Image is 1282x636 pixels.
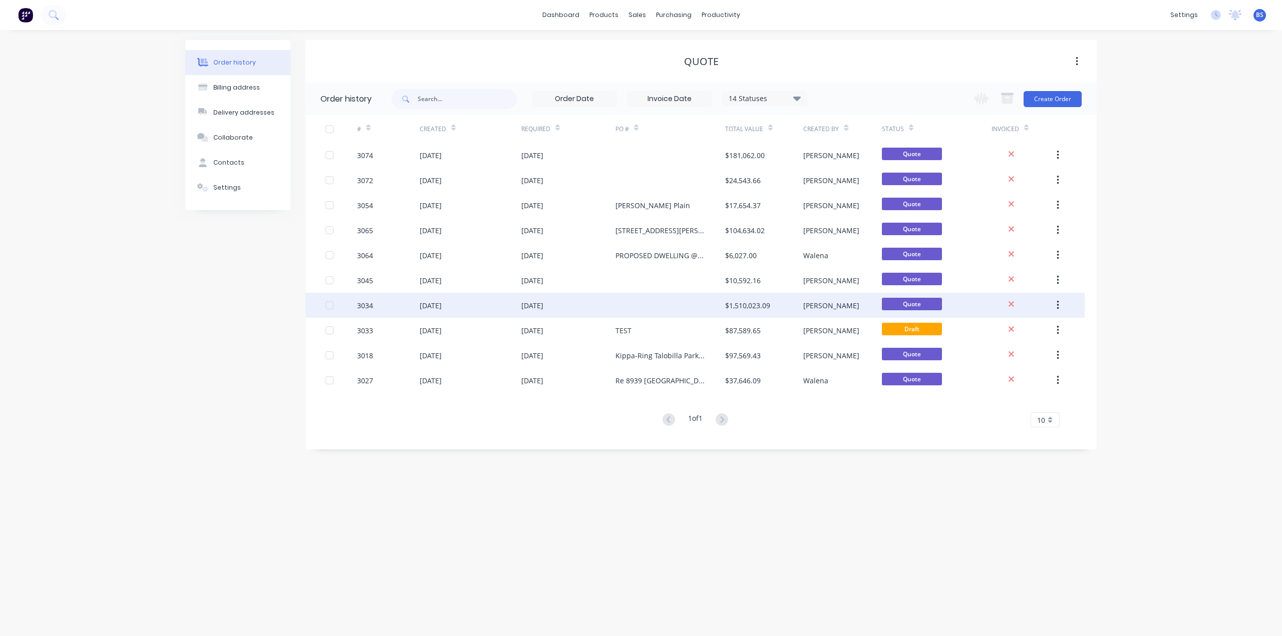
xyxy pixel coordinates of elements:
button: Settings [185,175,290,200]
div: settings [1165,8,1203,23]
div: [DATE] [420,225,442,236]
div: [PERSON_NAME] [803,225,859,236]
div: 1 of 1 [688,413,703,427]
div: sales [623,8,651,23]
button: Contacts [185,150,290,175]
div: $10,592.16 [725,275,761,286]
div: [PERSON_NAME] [803,325,859,336]
div: [DATE] [420,325,442,336]
div: [DATE] [521,325,543,336]
div: $181,062.00 [725,150,765,161]
div: [DATE] [521,225,543,236]
div: Collaborate [213,133,253,142]
div: Order history [213,58,256,67]
div: 14 Statuses [723,93,807,104]
span: BS [1256,11,1263,20]
div: [PERSON_NAME] [803,300,859,311]
button: Create Order [1024,91,1082,107]
button: Delivery addresses [185,100,290,125]
div: $17,654.37 [725,200,761,211]
div: 3018 [357,350,373,361]
span: Quote [882,348,942,360]
div: [DATE] [420,200,442,211]
div: [PERSON_NAME] [803,200,859,211]
div: TEST [615,325,631,336]
div: [PERSON_NAME] [803,275,859,286]
div: Created By [803,125,839,134]
div: Created [420,125,446,134]
div: [DATE] [521,350,543,361]
div: Re 8939 [GEOGRAPHIC_DATA] [615,375,705,386]
span: Quote [882,248,942,260]
div: Invoiced [992,125,1019,134]
button: Collaborate [185,125,290,150]
div: $87,589.65 [725,325,761,336]
div: 3034 [357,300,373,311]
div: Created [420,115,521,143]
span: Quote [882,173,942,185]
div: Total Value [725,125,763,134]
div: [DATE] [521,175,543,186]
div: [DATE] [420,250,442,261]
div: [DATE] [420,350,442,361]
div: Contacts [213,158,244,167]
div: [STREET_ADDRESS][PERSON_NAME] [615,225,705,236]
div: Quote [684,56,719,68]
div: Order history [320,93,372,105]
div: [DATE] [420,175,442,186]
div: 3045 [357,275,373,286]
div: $6,027.00 [725,250,757,261]
span: 10 [1037,415,1045,425]
div: # [357,115,420,143]
div: Status [882,115,992,143]
div: Required [521,115,615,143]
div: [DATE] [521,250,543,261]
span: Quote [882,273,942,285]
div: productivity [697,8,745,23]
div: $1,510,023.09 [725,300,770,311]
div: PROPOSED DWELLING @[STREET_ADDRESS][PERSON_NAME] [615,250,705,261]
span: Quote [882,223,942,235]
span: Quote [882,198,942,210]
div: [DATE] [521,150,543,161]
div: 3027 [357,375,373,386]
div: Total Value [725,115,803,143]
div: Walena [803,375,828,386]
div: Required [521,125,550,134]
div: $97,569.43 [725,350,761,361]
div: Created By [803,115,881,143]
input: Order Date [532,92,616,107]
div: [DATE] [521,375,543,386]
div: Kippa-Ring Talobilla Park Softball Clubhouse [615,350,705,361]
div: [DATE] [521,200,543,211]
div: 3072 [357,175,373,186]
div: $104,634.02 [725,225,765,236]
div: [DATE] [420,375,442,386]
div: 3033 [357,325,373,336]
div: Billing address [213,83,260,92]
button: Order history [185,50,290,75]
div: products [584,8,623,23]
a: dashboard [537,8,584,23]
div: Status [882,125,904,134]
div: [PERSON_NAME] [803,175,859,186]
div: 3054 [357,200,373,211]
input: Search... [418,89,517,109]
span: Quote [882,148,942,160]
div: $24,543.66 [725,175,761,186]
div: Walena [803,250,828,261]
span: Quote [882,373,942,385]
div: [DATE] [420,150,442,161]
div: [PERSON_NAME] [803,350,859,361]
input: Invoice Date [627,92,712,107]
div: [DATE] [521,275,543,286]
div: 3065 [357,225,373,236]
div: [DATE] [420,275,442,286]
button: Billing address [185,75,290,100]
div: purchasing [651,8,697,23]
div: [PERSON_NAME] [803,150,859,161]
div: 3074 [357,150,373,161]
div: [DATE] [420,300,442,311]
div: $37,646.09 [725,375,761,386]
span: Quote [882,298,942,310]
